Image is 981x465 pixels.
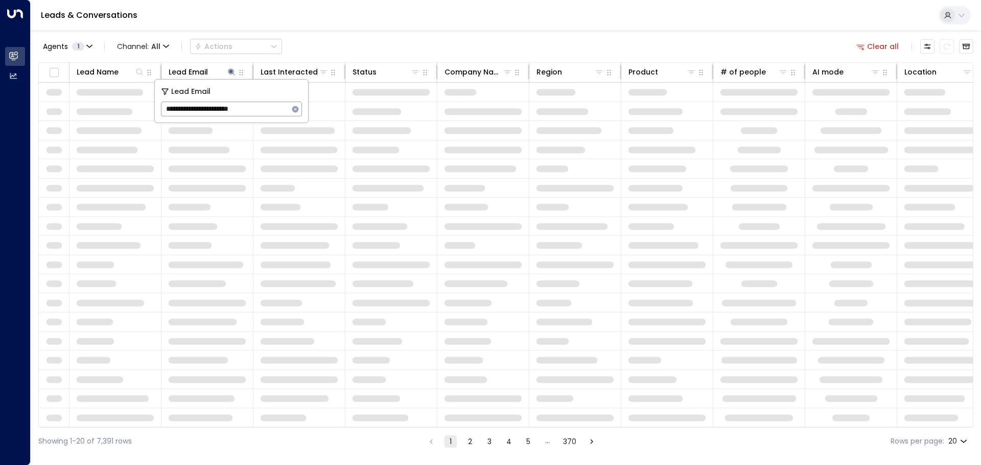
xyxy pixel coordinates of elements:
[151,42,160,51] span: All
[503,435,515,448] button: Go to page 4
[628,66,696,78] div: Product
[190,39,282,54] div: Button group with a nested menu
[195,42,232,51] div: Actions
[445,66,512,78] div: Company Name
[261,66,318,78] div: Last Interacted
[940,39,954,54] span: Refresh
[522,435,534,448] button: Go to page 5
[425,435,598,448] nav: pagination navigation
[586,435,598,448] button: Go to next page
[38,436,132,447] div: Showing 1-20 of 7,391 rows
[77,66,119,78] div: Lead Name
[812,66,844,78] div: AI mode
[904,66,972,78] div: Location
[812,66,880,78] div: AI mode
[536,66,604,78] div: Region
[561,435,578,448] button: Go to page 370
[959,39,973,54] button: Archived Leads
[353,66,377,78] div: Status
[628,66,658,78] div: Product
[353,66,421,78] div: Status
[445,66,502,78] div: Company Name
[445,435,457,448] button: page 1
[261,66,329,78] div: Last Interacted
[171,86,211,97] span: Lead Email
[720,66,788,78] div: # of people
[72,42,84,51] span: 1
[891,436,944,447] label: Rows per page:
[38,39,96,54] button: Agents1
[720,66,766,78] div: # of people
[904,66,937,78] div: Location
[43,43,68,50] span: Agents
[113,39,173,54] button: Channel:All
[920,39,935,54] button: Customize
[169,66,237,78] div: Lead Email
[464,435,476,448] button: Go to page 2
[41,9,137,21] a: Leads & Conversations
[536,66,562,78] div: Region
[190,39,282,54] button: Actions
[483,435,496,448] button: Go to page 3
[542,435,554,448] div: …
[77,66,145,78] div: Lead Name
[852,39,903,54] button: Clear all
[169,66,208,78] div: Lead Email
[113,39,173,54] span: Channel:
[948,434,969,449] div: 20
